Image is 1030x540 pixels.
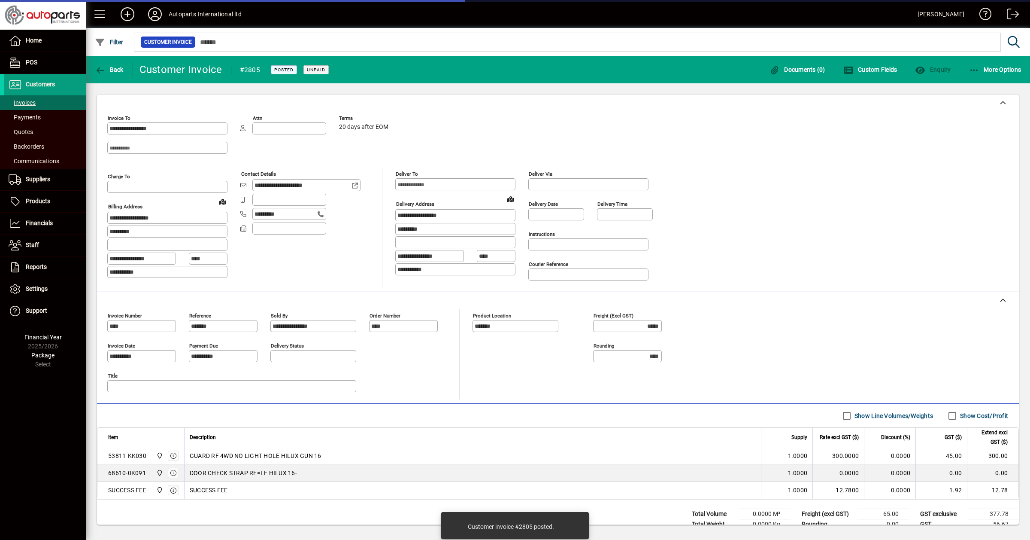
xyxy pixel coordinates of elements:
td: 0.0000 [864,464,915,482]
mat-label: Freight (excl GST) [594,313,633,319]
mat-label: Invoice number [108,313,142,319]
mat-label: Deliver via [529,171,552,177]
td: GST [916,519,967,530]
td: Total Weight [688,519,739,530]
span: Quotes [9,128,33,135]
a: Staff [4,235,86,256]
td: Total Volume [688,509,739,519]
span: DOOR CHECK STRAP RF=LF HILUX 16- [190,469,297,477]
label: Show Line Volumes/Weights [853,412,933,420]
button: Custom Fields [841,62,900,77]
a: Suppliers [4,169,86,190]
button: Back [93,62,126,77]
td: 0.0000 [864,482,915,499]
td: 1.92 [915,482,967,499]
mat-label: Title [108,373,118,379]
a: Backorders [4,139,86,154]
span: Home [26,37,42,44]
div: Customer Invoice [139,63,222,76]
div: Autoparts International ltd [169,7,242,21]
a: Communications [4,154,86,168]
span: Rate excl GST ($) [820,433,859,442]
td: 56.67 [967,519,1019,530]
a: Invoices [4,95,86,110]
span: Extend excl GST ($) [972,428,1008,447]
mat-label: Delivery status [271,343,304,349]
span: 1.0000 [788,452,808,460]
td: 0.0000 M³ [739,509,791,519]
mat-label: Sold by [271,313,288,319]
span: Suppliers [26,176,50,183]
a: Knowledge Base [973,2,992,30]
a: Support [4,300,86,322]
span: Central [154,468,164,478]
span: GUARD RF 4WD NO LIGHT HOLE HILUX GUN 16- [190,452,323,460]
label: Show Cost/Profit [958,412,1008,420]
td: 12.78 [967,482,1018,499]
span: Financial Year [24,334,62,341]
mat-label: Charge To [108,174,130,180]
a: Payments [4,110,86,125]
div: 68610-0K091 [108,469,146,477]
td: 0.00 [967,464,1018,482]
div: 0.0000 [818,469,859,477]
span: Posted [274,67,294,73]
span: Communications [9,158,59,165]
span: Supply [791,433,807,442]
mat-label: Deliver To [396,171,418,177]
a: View on map [216,195,230,208]
div: 300.0000 [818,452,859,460]
span: Central [154,451,164,461]
button: More Options [967,62,1024,77]
span: 1.0000 [788,486,808,494]
span: Staff [26,241,39,248]
td: 300.00 [967,447,1018,464]
mat-label: Payment due [189,343,218,349]
span: Discount (%) [881,433,910,442]
span: Invoices [9,99,36,106]
a: Quotes [4,125,86,139]
span: Documents (0) [769,66,825,73]
td: 0.0000 [864,447,915,464]
span: SUCCESS FEE [190,486,228,494]
span: POS [26,59,37,66]
span: Custom Fields [843,66,897,73]
span: Customers [26,81,55,88]
span: Unpaid [307,67,325,73]
td: 65.00 [857,509,909,519]
span: Financials [26,220,53,226]
span: Item [108,433,118,442]
span: Customer Invoice [144,38,192,46]
mat-label: Invoice To [108,115,130,121]
a: POS [4,52,86,73]
a: View on map [504,192,518,206]
button: Add [114,6,141,22]
a: Financials [4,213,86,234]
td: Freight (excl GST) [797,509,857,519]
td: 0.00 [915,464,967,482]
a: Settings [4,278,86,300]
span: 1.0000 [788,469,808,477]
span: Backorders [9,143,44,150]
mat-label: Delivery date [529,201,558,207]
span: GST ($) [945,433,962,442]
div: [PERSON_NAME] [918,7,964,21]
td: GST exclusive [916,509,967,519]
mat-label: Product location [473,313,511,319]
span: Back [95,66,124,73]
button: Filter [93,34,126,50]
a: Products [4,191,86,212]
app-page-header-button: Back [86,62,133,77]
button: Documents (0) [767,62,827,77]
span: 20 days after EOM [339,124,388,131]
mat-label: Courier Reference [529,261,568,267]
span: Package [31,352,55,359]
span: Support [26,307,47,314]
div: 53811-KK030 [108,452,146,460]
a: Home [4,30,86,52]
td: 0.0000 Kg [739,519,791,530]
span: Settings [26,285,48,292]
mat-label: Attn [253,115,262,121]
div: SUCCESS FEE [108,486,146,494]
mat-label: Order number [370,313,400,319]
